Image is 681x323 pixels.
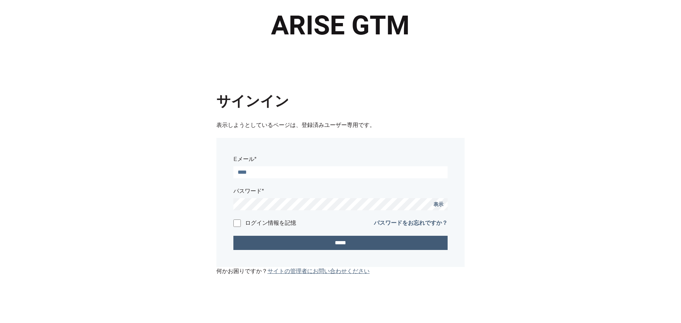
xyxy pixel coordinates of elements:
[233,187,264,195] label: パスワード*
[216,267,465,275] p: 何かお困りですか？
[245,219,296,227] label: ログイン情報を記憶
[216,91,465,112] h1: サインイン
[233,155,256,163] label: Eメール*
[216,121,465,129] p: 表示しようとしているページは、登録済みユーザー専用です。
[433,201,443,208] a: 表示
[374,219,448,227] a: パスワードをお忘れですか？
[267,268,370,274] a: サイトの管理者にお問い合わせください
[265,6,416,46] img: arise-gtm-logo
